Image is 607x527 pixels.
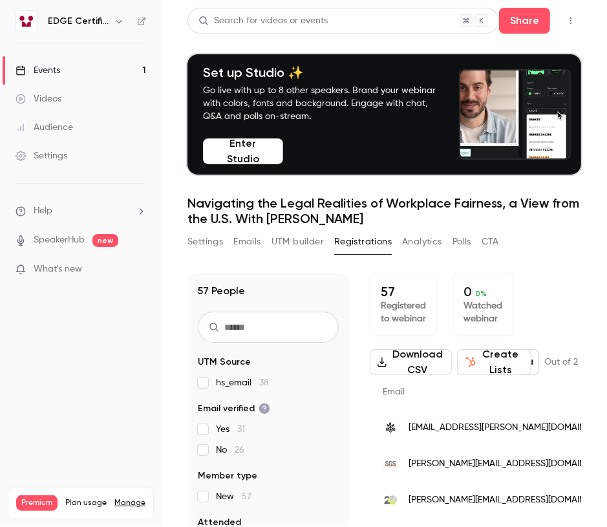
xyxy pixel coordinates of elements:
img: ubs.com [383,420,398,435]
div: Events [16,64,60,77]
h1: Navigating the Legal Realities of Workplace Fairness, a View from the U.S. With [PERSON_NAME] [187,195,581,226]
li: help-dropdown-opener [16,204,146,218]
span: hs_email [216,376,269,389]
span: 31 [237,425,245,434]
span: What's new [34,263,82,276]
span: Yes [216,423,245,436]
p: Out of 2 [544,356,578,369]
p: 57 [381,284,426,299]
span: new [92,234,118,247]
div: Videos [16,92,61,105]
h4: Set up Studio ✨ [203,65,449,80]
img: sgs.com [383,456,398,471]
span: 38 [259,378,269,387]
span: Member type [198,469,257,482]
a: Manage [114,498,145,508]
span: Email verified [198,402,270,415]
span: UTM Source [198,356,251,369]
span: Plan usage [65,498,107,508]
span: 0 % [475,289,487,298]
button: Settings [187,231,223,252]
div: Domain Overview [49,76,116,85]
p: 0 [463,284,502,299]
h1: 57 People [198,283,245,299]
p: Registered to webinar [381,299,426,325]
span: Email [383,387,405,396]
span: No [216,444,244,457]
span: 57 [242,492,251,501]
button: UTM builder [272,231,324,252]
button: Emails [233,231,261,252]
div: v 4.0.25 [36,21,63,31]
button: Share [499,8,550,34]
button: Registrations [334,231,392,252]
button: Download CSV [370,349,452,375]
p: Watched webinar [463,299,502,325]
img: tab_keywords_by_traffic_grey.svg [129,75,139,85]
a: SpeakerHub [34,233,85,247]
img: website_grey.svg [21,34,31,44]
button: Analytics [402,231,442,252]
p: Go live with up to 8 other speakers. Brand your webinar with colors, fonts and background. Engage... [203,84,449,123]
button: CTA [482,231,499,252]
button: Create Lists [457,349,531,375]
div: Keywords by Traffic [143,76,218,85]
div: Domain: [DOMAIN_NAME] [34,34,142,44]
div: Search for videos or events [198,14,328,28]
img: EDGE Certification [16,11,37,32]
span: Premium [16,495,58,511]
img: flocert.net [383,492,398,508]
div: Audience [16,121,73,134]
button: Enter Studio [203,138,283,164]
span: New [216,490,251,503]
span: Help [34,204,52,218]
div: Settings [16,149,67,162]
img: logo_orange.svg [21,21,31,31]
span: 26 [235,446,244,455]
h6: EDGE Certification [48,15,109,28]
img: tab_domain_overview_orange.svg [35,75,45,85]
button: Polls [453,231,471,252]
